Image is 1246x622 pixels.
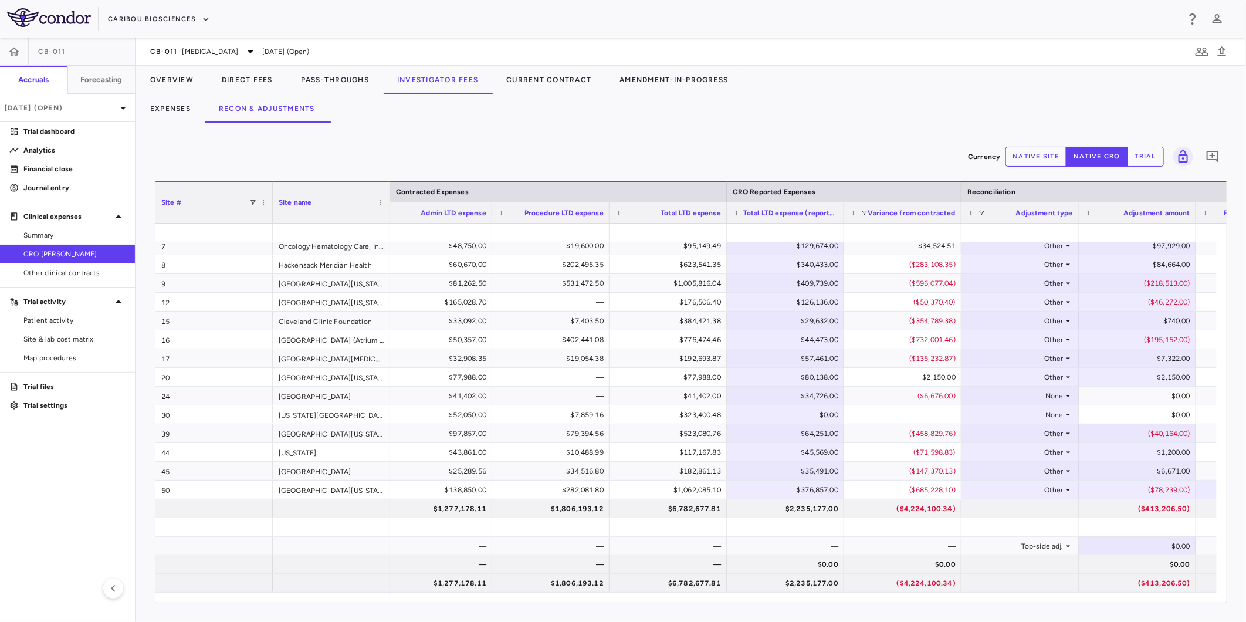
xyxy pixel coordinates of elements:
span: Total LTD expense (reported) [743,209,838,217]
div: $57,461.00 [737,349,838,368]
div: ($147,370.13) [855,462,956,481]
div: $129,674.00 [737,236,838,255]
button: Expenses [136,94,205,123]
div: 16 [155,330,273,349]
span: Map procedures [23,353,126,363]
div: 15 [155,312,273,330]
div: $282,081.80 [503,481,604,499]
div: $81,262.50 [385,274,486,293]
div: $402,441.08 [503,330,604,349]
div: $623,541.35 [620,255,721,274]
p: Clinical expenses [23,211,111,222]
span: Patient activity [23,315,126,326]
div: $44,473.00 [737,330,838,349]
div: $376,857.00 [737,481,838,499]
div: Other [972,424,1064,443]
div: Cleveland Clinic Foundation [273,312,390,330]
div: Other [972,443,1064,462]
div: $10,488.99 [503,443,604,462]
div: ($283,108.35) [855,255,956,274]
div: [US_STATE][GEOGRAPHIC_DATA] [273,405,390,424]
span: CRO Reported Expenses [733,188,815,196]
div: $740.00 [1089,312,1190,330]
span: Admin LTD expense [421,209,486,217]
div: $323,400.48 [620,405,721,424]
div: Other [972,274,1064,293]
div: ($6,676.00) [855,387,956,405]
div: Other [972,312,1064,330]
div: $523,080.76 [620,424,721,443]
div: $6,782,677.81 [620,499,721,518]
div: $77,988.00 [620,368,721,387]
div: — [503,387,604,405]
div: None [972,387,1064,405]
div: $19,054.38 [503,349,604,368]
div: — [737,537,838,556]
div: $1,062,085.10 [620,481,721,499]
button: Amendment-In-Progress [605,66,742,94]
div: [GEOGRAPHIC_DATA][US_STATE] [273,424,390,442]
div: — [385,537,486,556]
span: Site name [279,198,311,207]
div: 8 [155,255,273,273]
button: Caribou Biosciences [108,10,210,29]
div: — [503,537,604,556]
div: 20 [155,368,273,386]
h6: Forecasting [80,75,123,85]
div: 39 [155,424,273,442]
p: Trial files [23,381,126,392]
p: Financial close [23,164,126,174]
div: ($71,598.83) [855,443,956,462]
div: ($4,224,100.34) [855,499,956,518]
div: ($732,001.46) [855,330,956,349]
div: $45,569.00 [737,443,838,462]
div: ($78,239.00) [1089,481,1190,499]
div: [GEOGRAPHIC_DATA] [273,462,390,480]
div: Top-side adj. [972,537,1064,556]
div: — [503,368,604,387]
div: Other [972,255,1064,274]
div: $0.00 [1089,537,1190,556]
span: Adjustment type [1016,209,1073,217]
div: $138,850.00 [385,481,486,499]
div: $41,402.00 [385,387,486,405]
div: $409,739.00 [737,274,838,293]
div: $50,357.00 [385,330,486,349]
div: $48,750.00 [385,236,486,255]
div: ($685,228.10) [855,481,956,499]
div: ($50,370.40) [855,293,956,312]
p: Trial settings [23,400,126,411]
span: Site & lab cost matrix [23,334,126,344]
div: $7,322.00 [1089,349,1190,368]
div: ($40,164.00) [1089,424,1190,443]
img: logo-full-BYUhSk78.svg [7,8,91,27]
span: Adjustment amount [1123,209,1190,217]
div: [GEOGRAPHIC_DATA][US_STATE] ([GEOGRAPHIC_DATA]) [273,481,390,499]
button: Add comment [1203,147,1223,167]
div: Other [972,349,1064,368]
div: — [503,555,604,574]
div: None [972,405,1064,424]
div: 50 [155,481,273,499]
div: ($458,829.76) [855,424,956,443]
span: Variance from contracted [868,209,956,217]
div: $0.00 [1089,387,1190,405]
div: $340,433.00 [737,255,838,274]
div: $33,092.00 [385,312,486,330]
div: $2,235,177.00 [737,499,838,518]
span: Other clinical contracts [23,268,126,278]
div: $182,861.13 [620,462,721,481]
div: $126,136.00 [737,293,838,312]
div: 9 [155,274,273,292]
div: ($413,206.50) [1089,499,1190,518]
p: Trial dashboard [23,126,126,137]
div: — [385,555,486,574]
div: $2,235,177.00 [737,574,838,593]
span: CB-011 [150,47,178,56]
div: $52,050.00 [385,405,486,424]
div: Other [972,293,1064,312]
div: — [855,537,956,556]
div: $34,524.51 [855,236,956,255]
button: trial [1128,147,1164,167]
div: $77,988.00 [385,368,486,387]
